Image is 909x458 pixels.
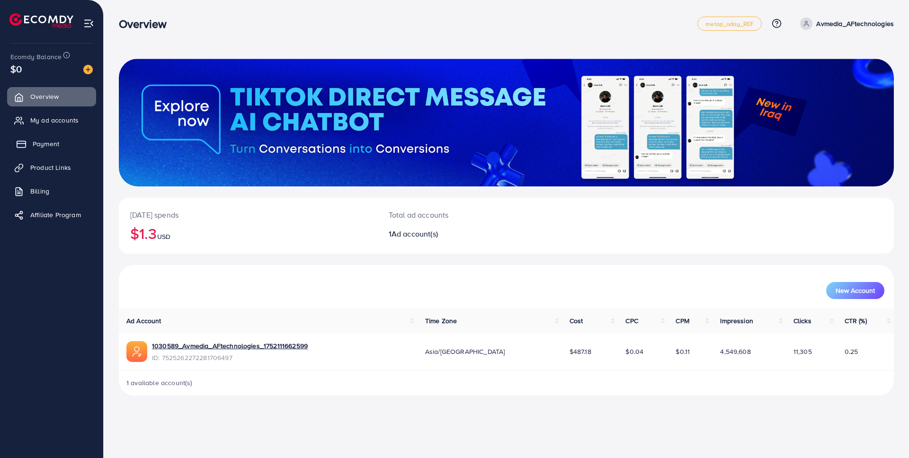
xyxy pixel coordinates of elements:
[152,353,308,362] span: ID: 7525262272281706497
[392,229,438,239] span: Ad account(s)
[425,347,505,356] span: Asia/[GEOGRAPHIC_DATA]
[570,347,591,356] span: $487.18
[83,65,93,74] img: image
[676,347,690,356] span: $0.11
[845,347,858,356] span: 0.25
[7,87,96,106] a: Overview
[83,18,94,29] img: menu
[793,347,812,356] span: 11,305
[389,209,560,220] p: Total ad accounts
[676,316,689,326] span: CPM
[10,52,62,62] span: Ecomdy Balance
[836,287,875,294] span: New Account
[30,92,59,101] span: Overview
[793,316,811,326] span: Clicks
[33,139,59,149] span: Payment
[126,316,161,326] span: Ad Account
[570,316,583,326] span: Cost
[869,415,902,451] iframe: Chat
[10,62,22,76] span: $0
[30,186,49,196] span: Billing
[152,341,308,351] a: 1030589_Avmedia_AFtechnologies_1752111662599
[30,163,71,172] span: Product Links
[7,111,96,130] a: My ad accounts
[157,232,170,241] span: USD
[625,316,638,326] span: CPC
[697,17,762,31] a: metap_oday_REF
[7,134,96,153] a: Payment
[7,158,96,177] a: Product Links
[705,21,754,27] span: metap_oday_REF
[130,224,366,242] h2: $1.3
[845,316,867,326] span: CTR (%)
[30,115,79,125] span: My ad accounts
[30,210,81,220] span: Affiliate Program
[425,316,457,326] span: Time Zone
[816,18,894,29] p: Avmedia_AFtechnologies
[126,341,147,362] img: ic-ads-acc.e4c84228.svg
[796,18,894,30] a: Avmedia_AFtechnologies
[720,316,753,326] span: Impression
[720,347,750,356] span: 4,549,608
[625,347,643,356] span: $0.04
[7,205,96,224] a: Affiliate Program
[7,182,96,201] a: Billing
[9,13,73,28] img: logo
[126,378,193,388] span: 1 available account(s)
[119,17,174,31] h3: Overview
[826,282,884,299] button: New Account
[130,209,366,220] p: [DATE] spends
[389,229,560,238] h2: 1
